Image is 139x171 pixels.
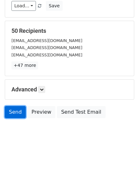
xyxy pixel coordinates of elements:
[11,53,82,57] small: [EMAIL_ADDRESS][DOMAIN_NAME]
[57,106,105,118] a: Send Test Email
[5,106,26,118] a: Send
[46,1,62,11] button: Save
[11,61,38,69] a: +47 more
[11,45,82,50] small: [EMAIL_ADDRESS][DOMAIN_NAME]
[11,1,36,11] a: Load...
[11,38,82,43] small: [EMAIL_ADDRESS][DOMAIN_NAME]
[27,106,55,118] a: Preview
[11,86,128,93] h5: Advanced
[107,140,139,171] iframe: Chat Widget
[11,27,128,34] h5: 50 Recipients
